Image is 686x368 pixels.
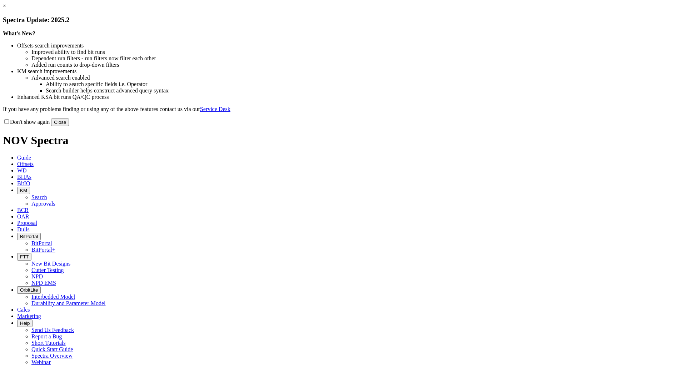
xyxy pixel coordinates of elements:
[17,207,29,213] span: BCR
[20,321,30,326] span: Help
[17,226,30,232] span: Dulls
[17,42,683,49] li: Offsets search improvements
[31,49,683,55] li: Improved ability to find bit runs
[31,261,70,267] a: New Bit Designs
[31,194,47,200] a: Search
[46,87,683,94] li: Search builder helps construct advanced query syntax
[20,234,38,239] span: BitPortal
[46,81,683,87] li: Ability to search specific fields i.e. Operator
[3,16,683,24] h3: Spectra Update: 2025.2
[17,167,27,173] span: WD
[20,287,38,293] span: OrbitLite
[31,300,106,306] a: Durability and Parameter Model
[31,247,55,253] a: BitPortal+
[17,68,683,75] li: KM search improvements
[17,155,31,161] span: Guide
[17,313,41,319] span: Marketing
[31,62,683,68] li: Added run counts to drop-down filters
[31,75,683,81] li: Advanced search enabled
[17,213,29,220] span: OAR
[31,280,56,286] a: NPD EMS
[3,134,683,147] h1: NOV Spectra
[17,180,30,186] span: BitIQ
[31,340,66,346] a: Short Tutorials
[3,30,35,36] strong: What's New?
[17,220,37,226] span: Proposal
[31,333,62,339] a: Report a Bug
[31,294,75,300] a: Interbedded Model
[31,327,74,333] a: Send Us Feedback
[31,201,55,207] a: Approvals
[17,174,31,180] span: BHAs
[3,3,6,9] a: ×
[3,106,683,112] p: If you have any problems finding or using any of the above features contact us via our
[17,94,683,100] li: Enhanced KSA bit runs QA/QC process
[17,161,34,167] span: Offsets
[31,240,52,246] a: BitPortal
[31,353,73,359] a: Spectra Overview
[31,267,64,273] a: Cutter Testing
[31,359,51,365] a: Webinar
[200,106,230,112] a: Service Desk
[17,307,30,313] span: Calcs
[4,119,9,124] input: Don't show again
[20,188,27,193] span: KM
[31,273,43,279] a: NPD
[51,119,69,126] button: Close
[20,254,29,259] span: FTT
[31,55,683,62] li: Dependent run filters - run filters now filter each other
[31,346,73,352] a: Quick Start Guide
[3,119,50,125] label: Don't show again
